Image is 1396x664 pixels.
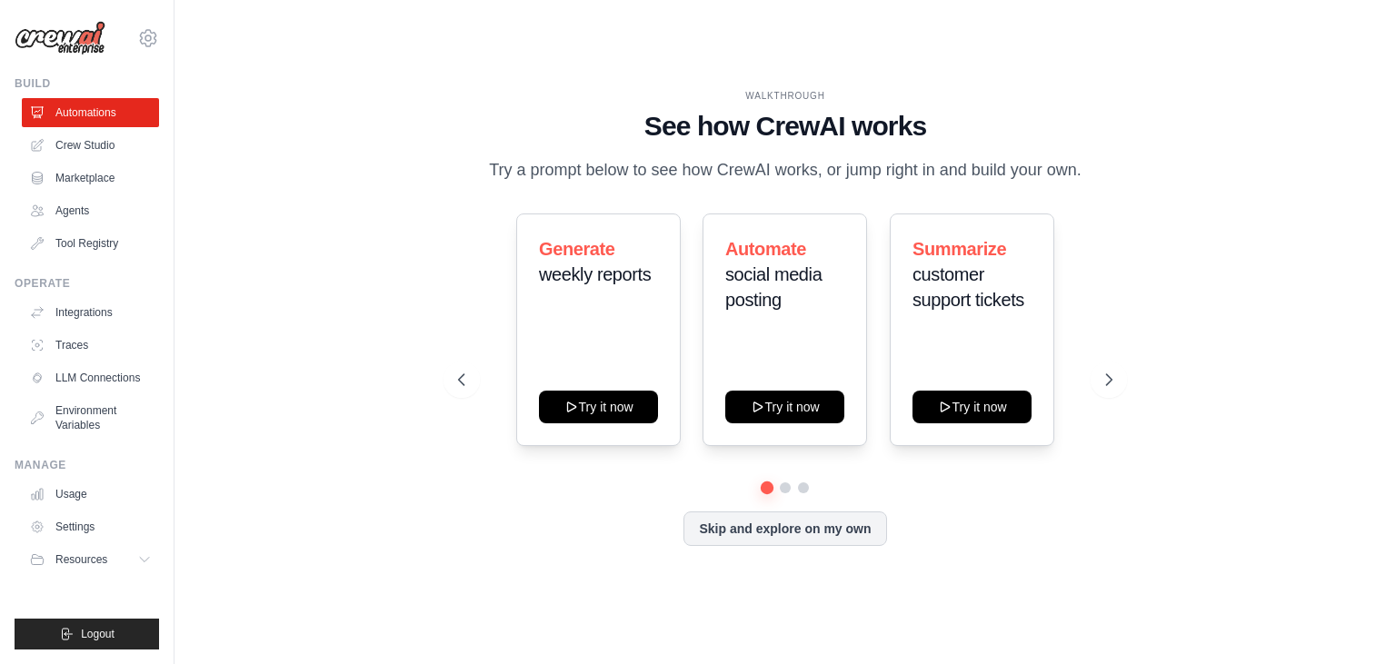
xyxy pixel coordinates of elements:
[55,552,107,567] span: Resources
[22,164,159,193] a: Marketplace
[22,545,159,574] button: Resources
[539,264,651,284] span: weekly reports
[22,363,159,392] a: LLM Connections
[22,331,159,360] a: Traces
[22,196,159,225] a: Agents
[725,391,844,423] button: Try it now
[22,229,159,258] a: Tool Registry
[912,264,1024,310] span: customer support tickets
[458,110,1112,143] h1: See how CrewAI works
[81,627,115,641] span: Logout
[22,98,159,127] a: Automations
[480,157,1091,183] p: Try a prompt below to see how CrewAI works, or jump right in and build your own.
[725,239,806,259] span: Automate
[539,239,615,259] span: Generate
[458,89,1112,103] div: WALKTHROUGH
[912,391,1032,423] button: Try it now
[539,391,658,423] button: Try it now
[22,512,159,541] a: Settings
[912,239,1006,259] span: Summarize
[22,131,159,160] a: Crew Studio
[22,480,159,509] a: Usage
[683,511,886,546] button: Skip and explore on my own
[725,264,822,310] span: social media posting
[15,458,159,472] div: Manage
[22,298,159,327] a: Integrations
[15,76,159,91] div: Build
[15,619,159,649] button: Logout
[15,21,105,55] img: Logo
[22,396,159,440] a: Environment Variables
[15,276,159,291] div: Operate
